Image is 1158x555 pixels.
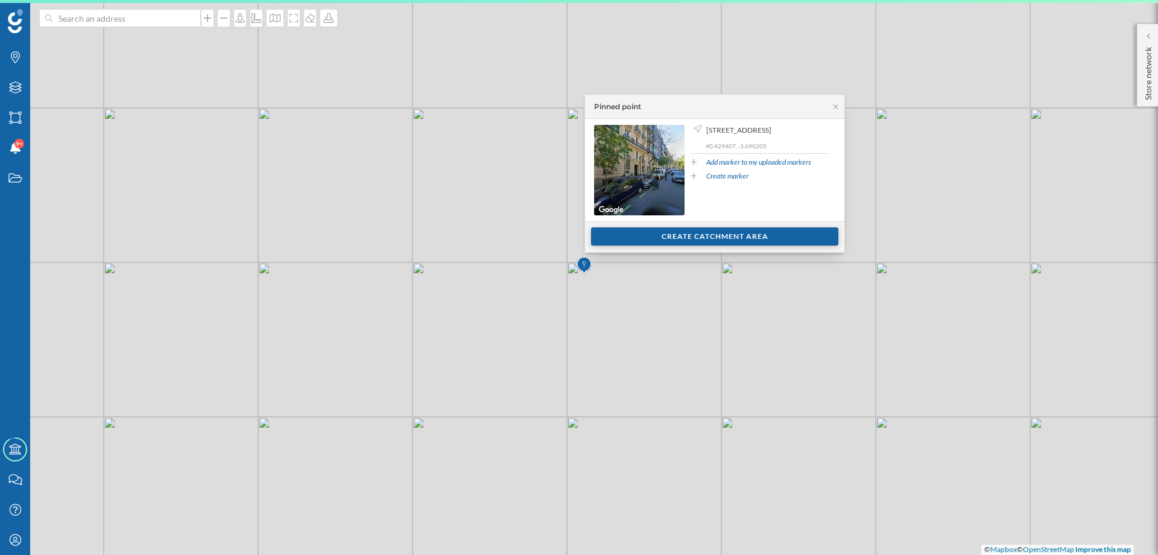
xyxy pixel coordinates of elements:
[25,8,68,19] span: Soporte
[594,125,685,215] img: streetview
[16,138,23,150] span: 9+
[8,9,23,33] img: Geoblink Logo
[981,545,1134,555] div: © ©
[706,171,748,182] a: Create marker
[577,253,592,277] img: Marker
[706,142,829,150] p: 40.429407, -3.690205
[1075,545,1131,554] a: Improve this map
[1023,545,1074,554] a: OpenStreetMap
[1142,42,1154,100] p: Store network
[706,157,811,168] a: Add marker to my uploaded markers
[594,101,641,112] div: Pinned point
[990,545,1017,554] a: Mapbox
[706,125,771,136] span: [STREET_ADDRESS]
